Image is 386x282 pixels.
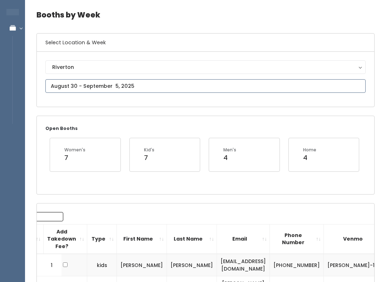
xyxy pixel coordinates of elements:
[37,254,62,277] td: 1
[45,80,366,93] input: August 30 - September 5, 2025
[270,254,324,277] td: [PHONE_NUMBER]
[223,153,236,163] div: 4
[52,64,359,71] div: Riverton
[303,153,316,163] div: 4
[223,147,236,153] div: Men's
[217,225,270,254] th: Email: activate to sort column ascending
[44,225,87,254] th: Add Takedown Fee?: activate to sort column ascending
[167,254,217,277] td: [PERSON_NAME]
[217,254,270,277] td: [EMAIL_ADDRESS][DOMAIN_NAME]
[36,5,375,25] h4: Booths by Week
[45,126,78,132] small: Open Booths
[37,34,374,52] h6: Select Location & Week
[167,225,217,254] th: Last Name: activate to sort column ascending
[144,147,154,153] div: Kid's
[87,254,117,277] td: kids
[64,147,85,153] div: Women's
[45,61,366,74] button: Riverton
[303,147,316,153] div: Home
[270,225,324,254] th: Phone Number: activate to sort column ascending
[117,225,167,254] th: First Name: activate to sort column ascending
[117,254,167,277] td: [PERSON_NAME]
[144,153,154,163] div: 7
[87,225,117,254] th: Type: activate to sort column ascending
[64,153,85,163] div: 7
